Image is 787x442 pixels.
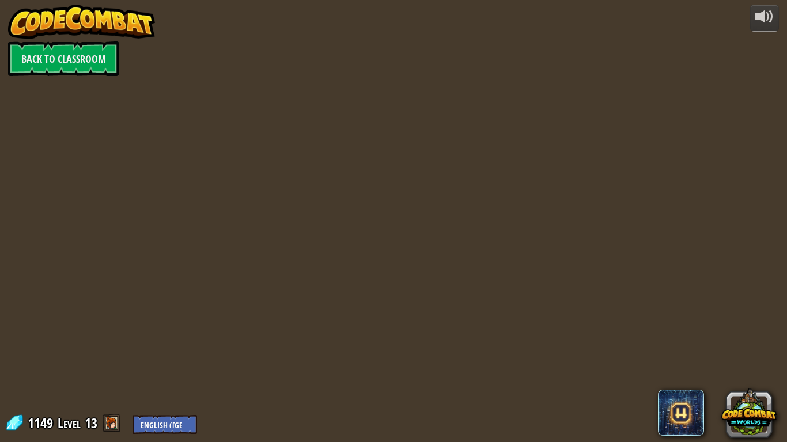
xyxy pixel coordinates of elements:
img: CodeCombat - Learn how to code by playing a game [8,5,156,39]
span: 13 [85,414,97,432]
a: Back to Classroom [8,41,119,76]
span: Level [58,414,81,433]
span: 1149 [28,414,56,432]
button: Adjust volume [750,5,779,32]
